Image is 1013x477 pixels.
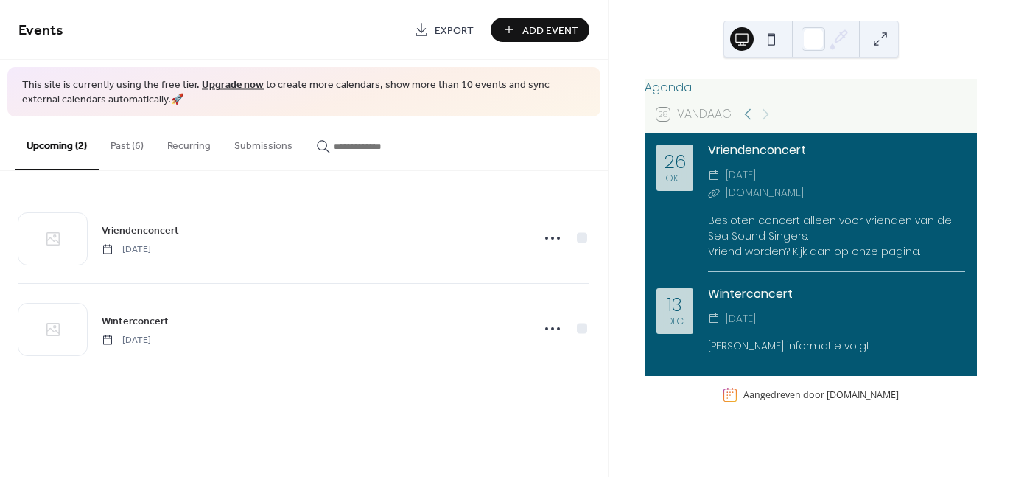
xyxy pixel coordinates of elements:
[743,389,899,401] div: Aangedreven door
[726,167,756,184] span: [DATE]
[491,18,589,42] button: Add Event
[102,243,151,256] span: [DATE]
[22,78,586,107] span: This site is currently using the free tier. to create more calendars, show more than 10 events an...
[155,116,222,169] button: Recurring
[202,75,264,95] a: Upgrade now
[99,116,155,169] button: Past (6)
[708,213,965,260] div: Besloten concert alleen voor vrienden van de Sea Sound Singers. Vriend worden? Kijk dan op onze p...
[435,23,474,38] span: Export
[708,310,720,328] div: ​
[102,222,179,239] a: Vriendenconcert
[403,18,485,42] a: Export
[708,184,720,202] div: ​
[18,16,63,45] span: Events
[522,23,578,38] span: Add Event
[645,79,977,97] div: Agenda
[666,317,684,327] div: dec
[102,313,169,329] span: Winterconcert
[708,285,965,303] div: Winterconcert
[102,223,179,238] span: Vriendenconcert
[222,116,304,169] button: Submissions
[708,142,806,159] a: Vriendenconcert
[708,338,965,354] div: [PERSON_NAME] informatie volgt.
[708,167,720,184] div: ​
[102,333,151,347] span: [DATE]
[827,389,899,401] a: [DOMAIN_NAME]
[726,310,756,328] span: [DATE]
[664,153,686,171] div: 26
[726,185,804,200] a: [DOMAIN_NAME]
[102,313,169,330] a: Winterconcert
[667,296,682,314] div: 13
[15,116,99,170] button: Upcoming (2)
[666,174,684,184] div: okt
